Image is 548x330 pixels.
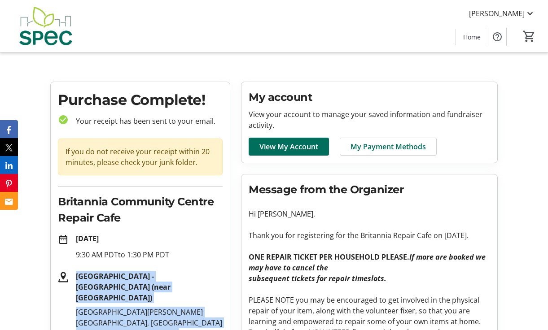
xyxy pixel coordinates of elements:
p: Your receipt has been sent to your email. [69,116,223,126]
strong: ONE REPAIR TICKET PER HOUSEHOLD PLEASE. [249,252,486,273]
strong: [GEOGRAPHIC_DATA] - [GEOGRAPHIC_DATA] (near [GEOGRAPHIC_DATA]) [76,271,171,303]
mat-icon: check_circle [58,114,69,125]
button: [PERSON_NAME] [462,6,543,21]
span: My Payment Methods [351,141,426,152]
img: SPEC's Logo [5,4,85,48]
p: Thank you for registering for the Britannia Repair Cafe on [DATE]. [249,230,490,241]
em: subsequent tickets for repair timeslots. [249,274,386,283]
span: View My Account [259,141,318,152]
a: My Payment Methods [340,138,437,156]
p: 9:30 AM PDT to 1:30 PM PDT [76,249,223,260]
strong: [DATE] [76,234,99,243]
p: View your account to manage your saved information and fundraiser activity. [249,109,490,130]
a: View My Account [249,138,329,156]
a: Home [456,29,488,45]
span: [PERSON_NAME] [469,8,525,19]
p: Hi [PERSON_NAME], [249,208,490,219]
h1: Purchase Complete! [58,89,223,111]
button: Cart [521,28,537,44]
button: Help [488,28,506,46]
h2: My account [249,89,490,105]
h2: Britannia Community Centre Repair Cafe [58,194,223,226]
h2: Message from the Organizer [249,182,490,198]
mat-icon: date_range [58,234,69,245]
span: Home [463,32,481,42]
div: If you do not receive your receipt within 20 minutes, please check your junk folder. [58,139,223,175]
